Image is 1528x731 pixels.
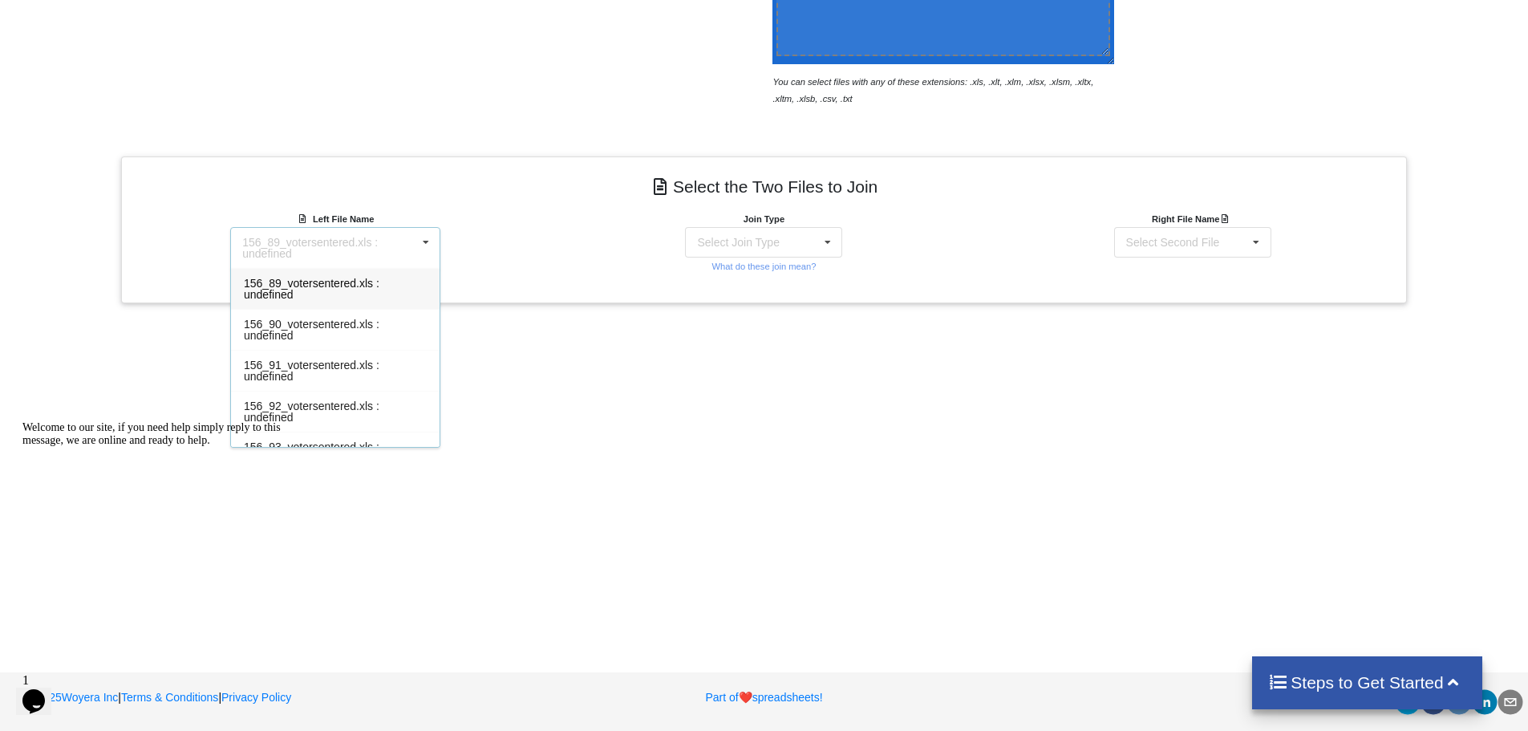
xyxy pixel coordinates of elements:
[244,359,379,383] span: 156_91_votersentered.xls : undefined
[739,691,752,704] span: heart
[16,667,67,715] iframe: chat widget
[711,262,816,271] small: What do these join mean?
[133,169,1395,205] h4: Select the Two Files to Join
[772,77,1093,104] i: You can select files with any of these extensions: .xls, .xlt, .xlm, .xlsx, .xlsm, .xltx, .xltm, ...
[1126,237,1220,248] div: Select Second File
[705,691,822,704] a: Part ofheartspreadsheets!
[1395,689,1421,715] div: twitter
[244,441,379,465] span: 156_93_votersentered.xls : undefined
[221,691,291,704] a: Privacy Policy
[244,400,379,424] span: 156_92_votersentered.xls : undefined
[1446,689,1472,715] div: reddit
[313,214,374,224] b: Left File Name
[1268,672,1466,692] h4: Steps to Get Started
[1472,689,1498,715] div: linkedin
[744,214,784,224] b: Join Type
[121,691,218,704] a: Terms & Conditions
[1152,214,1233,224] b: Right File Name
[6,6,265,31] span: Welcome to our site, if you need help simply reply to this message, we are online and ready to help.
[18,691,119,704] a: 2025Woyera Inc
[244,318,379,342] span: 156_90_votersentered.xls : undefined
[6,6,295,32] div: Welcome to our site, if you need help simply reply to this message, we are online and ready to help.
[1421,689,1446,715] div: facebook
[244,277,379,301] span: 156_89_votersentered.xls : undefined
[18,689,501,705] p: | |
[697,237,779,248] div: Select Join Type
[16,415,305,659] iframe: chat widget
[242,237,416,259] div: 156_89_votersentered.xls : undefined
